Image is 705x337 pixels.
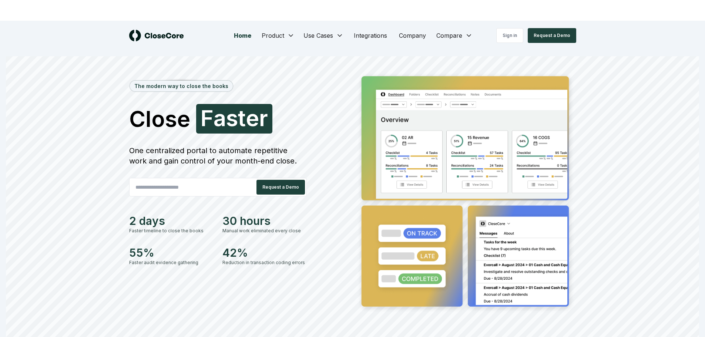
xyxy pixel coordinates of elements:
a: Company [393,28,432,43]
div: 42% [222,246,307,259]
div: 2 days [129,214,214,228]
span: a [214,107,226,129]
button: Request a Demo [528,28,576,43]
a: Integrations [348,28,393,43]
div: Faster audit evidence gathering [129,259,214,266]
span: e [246,107,259,129]
div: The modern way to close the books [130,81,233,91]
button: Product [257,28,299,43]
div: Faster timeline to close the books [129,228,214,234]
img: Jumbotron [356,71,576,314]
span: t [238,107,246,129]
a: Sign in [496,28,523,43]
span: Close [129,108,190,130]
div: 55% [129,246,214,259]
span: Product [262,31,284,40]
span: r [259,107,268,129]
a: Home [228,28,257,43]
span: F [201,107,214,129]
div: 30 hours [222,214,307,228]
div: Manual work eliminated every close [222,228,307,234]
span: s [226,107,238,129]
div: One centralized portal to automate repetitive work and gain control of your month-end close. [129,145,307,166]
span: Compare [436,31,462,40]
span: Use Cases [303,31,333,40]
button: Use Cases [299,28,348,43]
div: Reduction in transaction coding errors [222,259,307,266]
button: Request a Demo [256,180,305,195]
button: Compare [432,28,477,43]
img: logo [129,30,184,41]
